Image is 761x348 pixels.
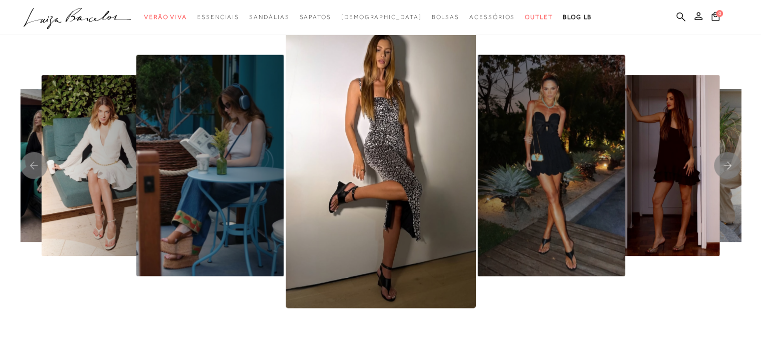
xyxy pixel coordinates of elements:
[469,14,515,21] span: Acessórios
[136,55,284,276] div: 4 / 8
[431,14,459,21] span: Bolsas
[144,8,187,27] a: noSubCategoriesText
[286,23,476,308] div: 5 / 8
[563,8,592,27] a: BLOG LB
[42,76,162,256] img: Responsive image
[716,10,723,17] span: 0
[714,152,741,179] div: Next slide
[469,8,515,27] a: noSubCategoriesText
[21,152,48,179] div: Previous slide
[341,14,422,21] span: [DEMOGRAPHIC_DATA]
[42,76,162,256] div: 3 / 8
[197,14,239,21] span: Essenciais
[477,55,625,276] div: 6 / 8
[599,76,720,256] div: 7 / 8
[136,55,284,276] img: Responsive image
[249,14,289,21] span: Sandálias
[299,14,331,21] span: Sapatos
[286,23,476,308] img: Responsive image
[299,8,331,27] a: noSubCategoriesText
[599,76,720,256] img: Responsive image
[341,8,422,27] a: noSubCategoriesText
[525,14,553,21] span: Outlet
[249,8,289,27] a: noSubCategoriesText
[563,14,592,21] span: BLOG LB
[144,14,187,21] span: Verão Viva
[708,11,722,25] button: 0
[477,55,625,276] img: Responsive image
[525,8,553,27] a: noSubCategoriesText
[197,8,239,27] a: noSubCategoriesText
[431,8,459,27] a: noSubCategoriesText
